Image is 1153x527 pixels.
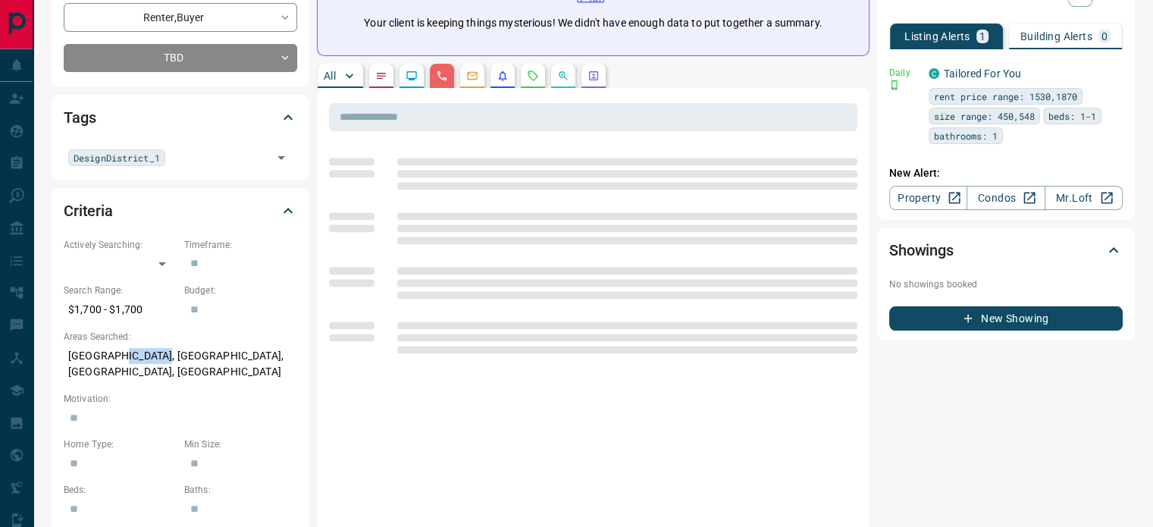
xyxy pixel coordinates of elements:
[271,147,292,168] button: Open
[436,70,448,82] svg: Calls
[1020,31,1092,42] p: Building Alerts
[324,71,336,81] p: All
[889,278,1123,291] p: No showings booked
[889,66,920,80] p: Daily
[184,483,297,497] p: Baths:
[64,238,177,252] p: Actively Searching:
[64,3,297,31] div: Renter , Buyer
[184,284,297,297] p: Budget:
[944,67,1021,80] a: Tailored For You
[64,44,297,72] div: TBD
[904,31,970,42] p: Listing Alerts
[979,31,985,42] p: 1
[889,306,1123,331] button: New Showing
[64,330,297,343] p: Areas Searched:
[64,105,96,130] h2: Tags
[466,70,478,82] svg: Emails
[929,68,939,79] div: condos.ca
[74,150,160,165] span: DesignDistrict_1
[967,186,1045,210] a: Condos
[375,70,387,82] svg: Notes
[1048,108,1096,124] span: beds: 1-1
[64,193,297,229] div: Criteria
[889,232,1123,268] div: Showings
[64,343,297,384] p: [GEOGRAPHIC_DATA], [GEOGRAPHIC_DATA], [GEOGRAPHIC_DATA], [GEOGRAPHIC_DATA]
[889,186,967,210] a: Property
[934,108,1035,124] span: size range: 450,548
[64,99,297,136] div: Tags
[889,80,900,90] svg: Push Notification Only
[64,297,177,322] p: $1,700 - $1,700
[587,70,600,82] svg: Agent Actions
[889,238,954,262] h2: Showings
[64,392,297,406] p: Motivation:
[1101,31,1108,42] p: 0
[527,70,539,82] svg: Requests
[64,199,113,223] h2: Criteria
[64,284,177,297] p: Search Range:
[184,238,297,252] p: Timeframe:
[364,15,822,31] p: Your client is keeping things mysterious! We didn't have enough data to put together a summary.
[934,128,998,143] span: bathrooms: 1
[64,438,177,451] p: Home Type:
[497,70,509,82] svg: Listing Alerts
[889,165,1123,181] p: New Alert:
[557,70,569,82] svg: Opportunities
[184,438,297,451] p: Min Size:
[1045,186,1123,210] a: Mr.Loft
[406,70,418,82] svg: Lead Browsing Activity
[934,89,1077,104] span: rent price range: 1530,1870
[64,483,177,497] p: Beds:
